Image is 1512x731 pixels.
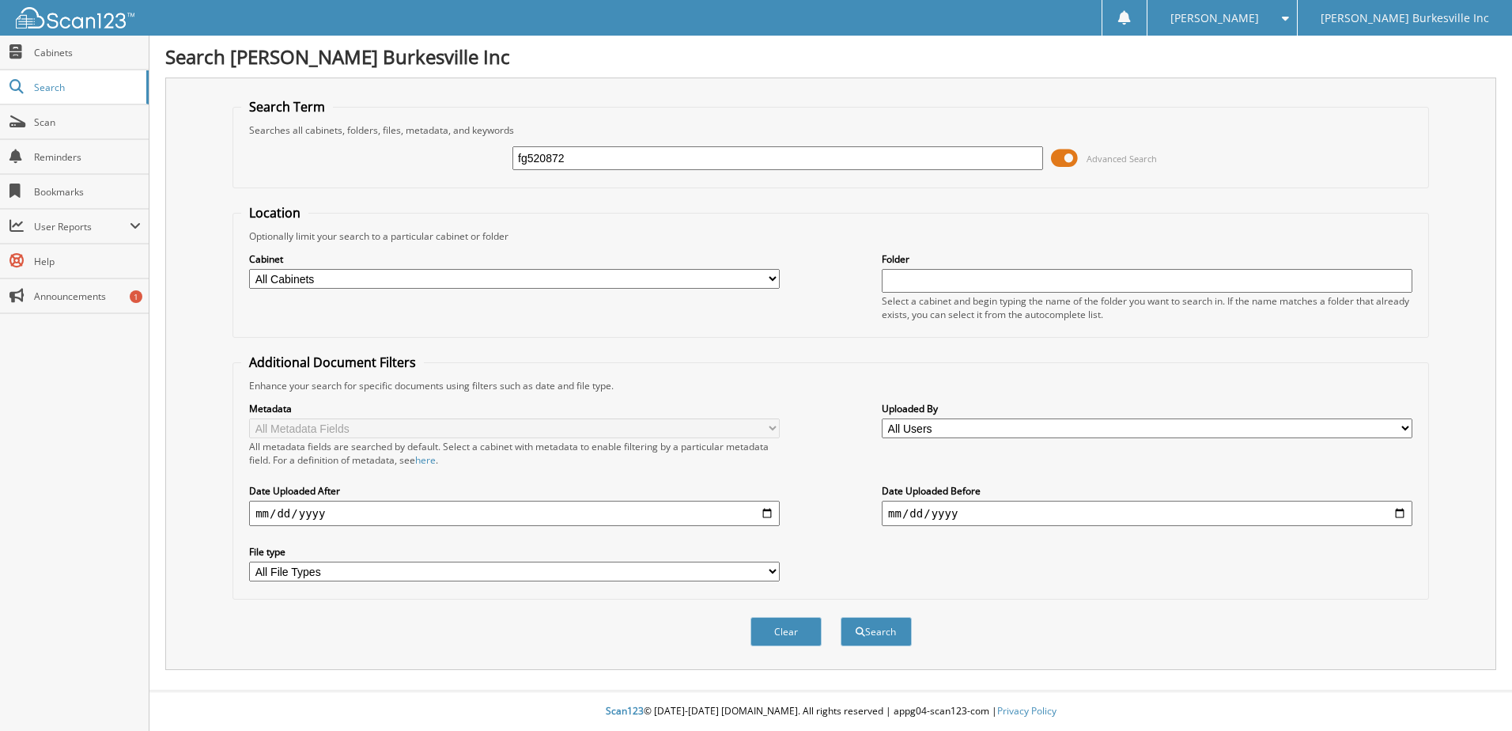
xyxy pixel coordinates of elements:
label: Date Uploaded Before [882,484,1412,498]
a: Privacy Policy [997,704,1057,718]
div: Enhance your search for specific documents using filters such as date and file type. [241,379,1420,392]
span: Scan [34,116,141,129]
div: 1 [130,290,142,303]
span: Help [34,255,141,268]
div: All metadata fields are searched by default. Select a cabinet with metadata to enable filtering b... [249,440,780,467]
legend: Search Term [241,98,333,116]
label: Cabinet [249,252,780,266]
span: Announcements [34,290,141,303]
button: Clear [750,617,822,646]
input: start [249,501,780,526]
legend: Location [241,204,308,222]
span: Bookmarks [34,185,141,199]
legend: Additional Document Filters [241,354,424,371]
span: Search [34,81,138,94]
span: Cabinets [34,46,141,59]
a: here [415,453,436,467]
input: end [882,501,1412,526]
div: Searches all cabinets, folders, files, metadata, and keywords [241,123,1420,137]
span: Advanced Search [1087,153,1157,165]
span: User Reports [34,220,130,233]
img: scan123-logo-white.svg [16,7,134,28]
span: Reminders [34,150,141,164]
div: © [DATE]-[DATE] [DOMAIN_NAME]. All rights reserved | appg04-scan123-com | [149,692,1512,731]
label: Folder [882,252,1412,266]
span: Scan123 [606,704,644,718]
button: Search [841,617,912,646]
div: Select a cabinet and begin typing the name of the folder you want to search in. If the name match... [882,294,1412,321]
label: File type [249,545,780,559]
span: [PERSON_NAME] Burkesville Inc [1321,13,1489,23]
div: Optionally limit your search to a particular cabinet or folder [241,229,1420,243]
h1: Search [PERSON_NAME] Burkesville Inc [165,44,1496,70]
label: Date Uploaded After [249,484,780,498]
label: Metadata [249,402,780,415]
label: Uploaded By [882,402,1412,415]
span: [PERSON_NAME] [1170,13,1259,23]
iframe: Chat Widget [1433,655,1512,731]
